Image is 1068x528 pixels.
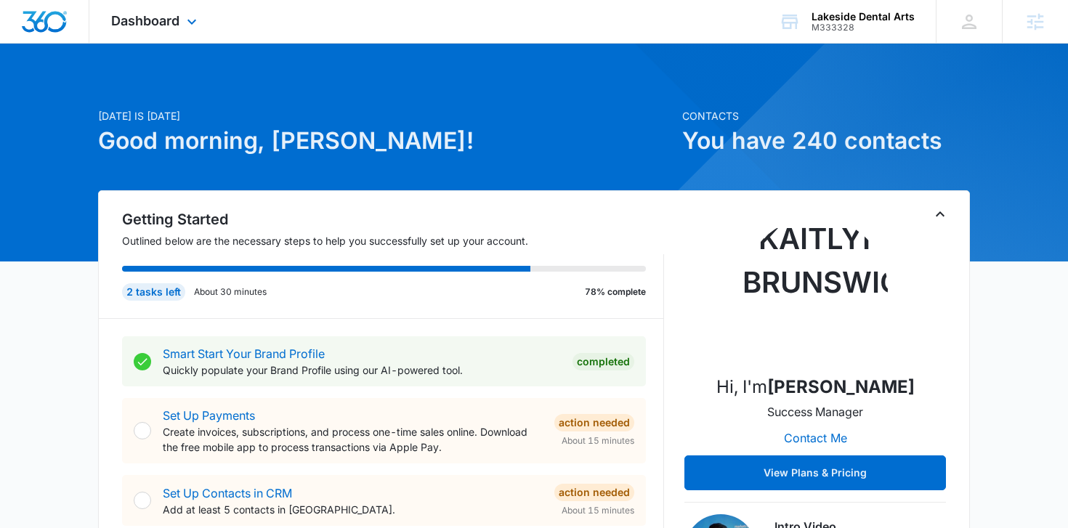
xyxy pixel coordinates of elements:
div: Domain Overview [55,86,130,95]
a: Smart Start Your Brand Profile [163,346,325,361]
div: Action Needed [554,484,634,501]
img: website_grey.svg [23,38,35,49]
p: Add at least 5 contacts in [GEOGRAPHIC_DATA]. [163,502,543,517]
h1: Good morning, [PERSON_NAME]! [98,123,673,158]
a: Set Up Payments [163,408,255,423]
div: Action Needed [554,414,634,431]
p: Outlined below are the necessary steps to help you successfully set up your account. [122,233,664,248]
div: Completed [573,353,634,370]
div: v 4.0.25 [41,23,71,35]
p: Quickly populate your Brand Profile using our AI-powered tool. [163,362,561,378]
span: About 15 minutes [562,504,634,517]
div: Domain: [DOMAIN_NAME] [38,38,160,49]
div: account name [812,11,915,23]
p: About 30 minutes [194,285,267,298]
h2: Getting Started [122,208,664,230]
h1: You have 240 contacts [682,123,970,158]
img: logo_orange.svg [23,23,35,35]
p: Hi, I'm [716,374,915,400]
p: Create invoices, subscriptions, and process one-time sales online. Download the free mobile app t... [163,424,543,455]
button: View Plans & Pricing [684,455,946,490]
img: Kaitlyn Brunswig [743,217,888,362]
div: 2 tasks left [122,283,185,301]
button: Toggle Collapse [931,206,949,223]
span: Dashboard [111,13,179,28]
span: About 15 minutes [562,434,634,447]
div: account id [812,23,915,33]
p: 78% complete [585,285,646,298]
p: Success Manager [767,403,863,421]
p: Contacts [682,108,970,123]
button: Contact Me [769,421,862,455]
a: Set Up Contacts in CRM [163,486,292,500]
div: Keywords by Traffic [161,86,245,95]
p: [DATE] is [DATE] [98,108,673,123]
img: tab_keywords_by_traffic_grey.svg [145,84,156,96]
strong: [PERSON_NAME] [767,376,915,397]
img: tab_domain_overview_orange.svg [39,84,51,96]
